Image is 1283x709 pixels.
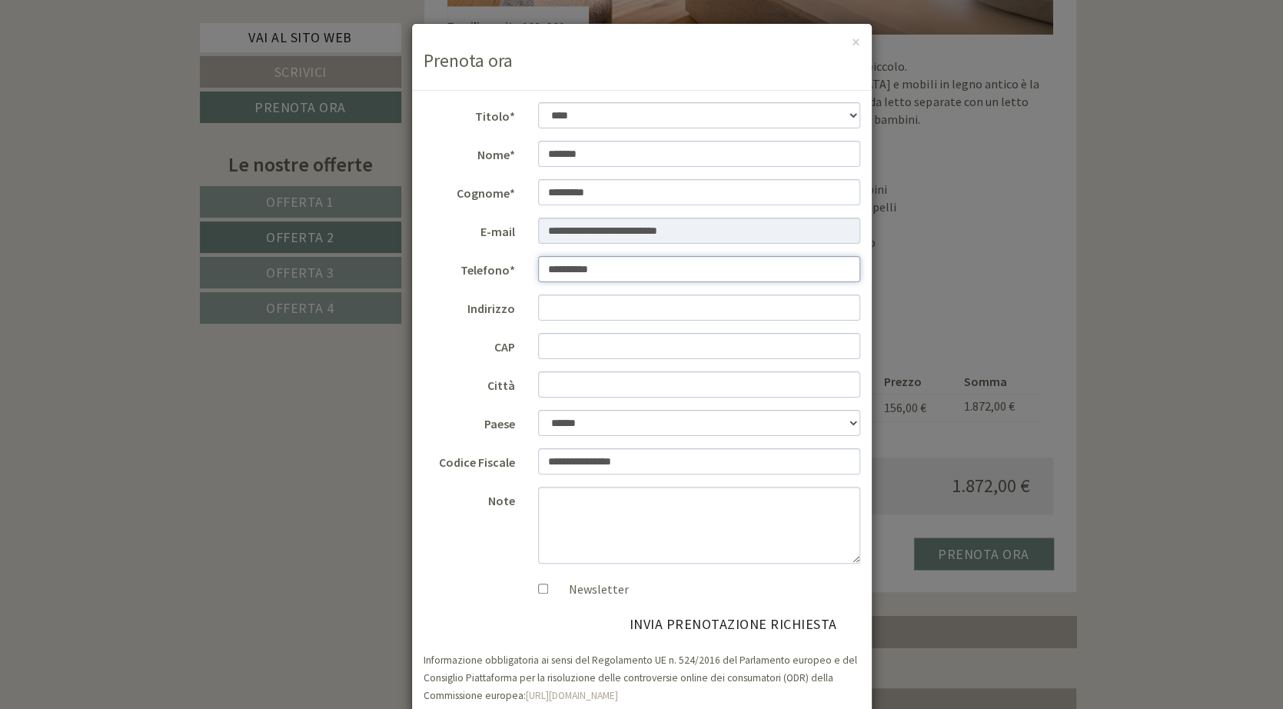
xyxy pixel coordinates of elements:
button: × [852,34,860,50]
small: 19:47 [23,75,226,85]
label: Cognome* [412,179,527,202]
label: Codice Fiscale [412,448,527,471]
label: Indirizzo [412,295,527,318]
label: Città [412,371,527,394]
div: Inso Sonnenheim [23,45,226,57]
a: [URL][DOMAIN_NAME] [526,689,618,702]
label: Nome* [412,141,527,164]
div: [DATE] [275,12,331,38]
button: invia prenotazione richiesta [607,610,860,639]
label: Titolo* [412,102,527,125]
label: E-mail [412,218,527,241]
div: Buon giorno, come possiamo aiutarla? [12,42,234,88]
label: Note [412,487,527,510]
label: Telefono* [412,256,527,279]
button: Invia [525,401,607,432]
label: CAP [412,333,527,356]
label: Newsletter [553,581,629,598]
h3: Prenota ora [424,51,860,71]
label: Paese [412,410,527,433]
small: Informazione obbligatoria ai sensi del Regolamento UE n. 524/2016 del Parlamento europeo e del Co... [424,654,857,702]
